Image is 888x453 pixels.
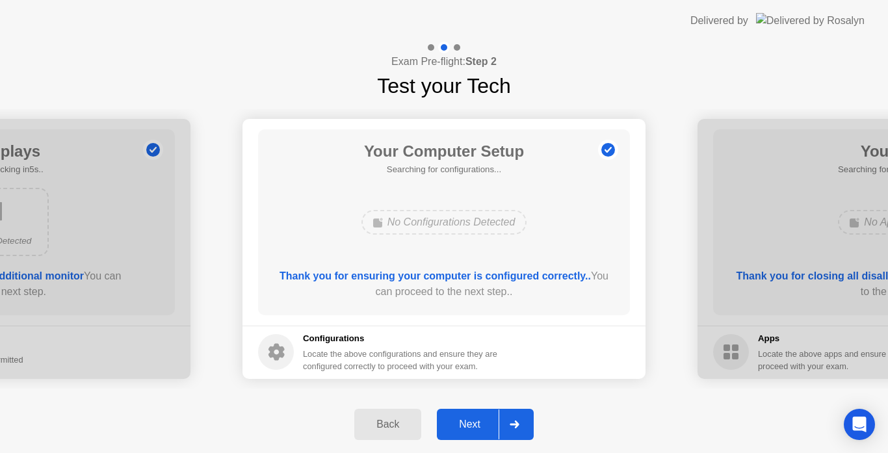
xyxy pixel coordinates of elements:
[280,270,591,281] b: Thank you for ensuring your computer is configured correctly..
[364,140,524,163] h1: Your Computer Setup
[358,419,417,430] div: Back
[441,419,499,430] div: Next
[361,210,527,235] div: No Configurations Detected
[354,409,421,440] button: Back
[377,70,511,101] h1: Test your Tech
[844,409,875,440] div: Open Intercom Messenger
[437,409,534,440] button: Next
[303,348,500,372] div: Locate the above configurations and ensure they are configured correctly to proceed with your exam.
[364,163,524,176] h5: Searching for configurations...
[391,54,497,70] h4: Exam Pre-flight:
[303,332,500,345] h5: Configurations
[277,268,612,300] div: You can proceed to the next step..
[465,56,497,67] b: Step 2
[756,13,865,28] img: Delivered by Rosalyn
[690,13,748,29] div: Delivered by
